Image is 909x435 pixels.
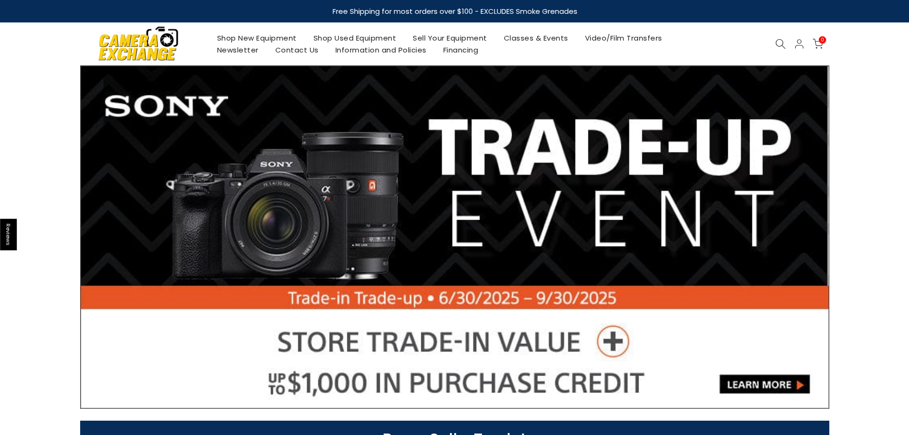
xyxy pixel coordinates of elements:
[457,393,462,398] li: Page dot 4
[576,32,670,44] a: Video/Film Transfers
[209,32,305,44] a: Shop New Equipment
[819,36,826,43] span: 0
[209,44,267,56] a: Newsletter
[477,393,482,398] li: Page dot 6
[437,393,442,398] li: Page dot 2
[305,32,405,44] a: Shop Used Equipment
[467,393,472,398] li: Page dot 5
[435,44,487,56] a: Financing
[327,44,435,56] a: Information and Policies
[447,393,452,398] li: Page dot 3
[332,6,577,16] strong: Free Shipping for most orders over $100 - EXCLUDES Smoke Grenades
[427,393,432,398] li: Page dot 1
[495,32,576,44] a: Classes & Events
[813,39,823,49] a: 0
[405,32,496,44] a: Sell Your Equipment
[267,44,327,56] a: Contact Us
